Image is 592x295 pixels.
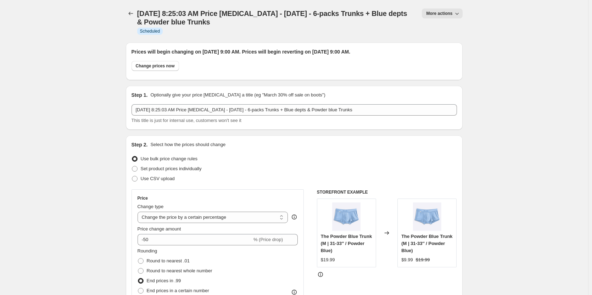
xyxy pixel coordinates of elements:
span: Rounding [138,248,157,254]
span: Set product prices individually [141,166,202,171]
img: TBo_Trunk_powderblue_80x.png [332,202,361,231]
button: Change prices now [132,61,179,71]
input: 30% off holiday sale [132,104,457,116]
div: $19.99 [321,256,335,263]
span: Scheduled [140,28,160,34]
span: The Powder Blue Trunk (M | 31-33″ / Powder Blue) [401,234,452,253]
h2: Prices will begin changing on [DATE] 9:00 AM. Prices will begin reverting on [DATE] 9:00 AM. [132,48,457,55]
span: This title is just for internal use, customers won't see it [132,118,241,123]
span: Change type [138,204,164,209]
img: TBo_Trunk_powderblue_80x.png [413,202,441,231]
span: Price change amount [138,226,181,232]
span: [DATE] 8:25:03 AM Price [MEDICAL_DATA] - [DATE] - 6-packs Trunks + Blue depts & Powder blue Trunks [137,10,407,26]
span: Use bulk price change rules [141,156,197,161]
h2: Step 1. [132,91,148,99]
span: Change prices now [136,63,175,69]
div: help [291,213,298,221]
span: End prices in a certain number [147,288,209,293]
span: Use CSV upload [141,176,175,181]
span: Round to nearest .01 [147,258,190,263]
span: End prices in .99 [147,278,181,283]
h6: STOREFRONT EXAMPLE [317,189,457,195]
h3: Price [138,195,148,201]
button: More actions [422,9,462,18]
span: More actions [426,11,452,16]
p: Optionally give your price [MEDICAL_DATA] a title (eg "March 30% off sale on boots") [150,91,325,99]
span: % (Price drop) [253,237,283,242]
input: -15 [138,234,252,245]
div: $9.99 [401,256,413,263]
span: The Powder Blue Trunk (M | 31-33″ / Powder Blue) [321,234,372,253]
p: Select how the prices should change [150,141,225,148]
span: Round to nearest whole number [147,268,212,273]
strike: $19.99 [416,256,430,263]
button: Price change jobs [126,9,136,18]
h2: Step 2. [132,141,148,148]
